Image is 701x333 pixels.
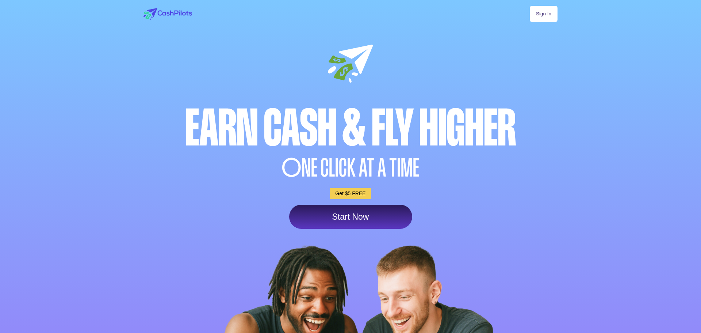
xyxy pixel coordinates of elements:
[289,205,412,229] a: Start Now
[330,188,371,199] a: Get $5 FREE
[282,155,302,181] span: O
[142,155,559,181] div: NE CLICK AT A TIME
[142,103,559,154] div: Earn Cash & Fly higher
[530,6,558,22] a: Sign In
[143,8,192,20] img: logo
